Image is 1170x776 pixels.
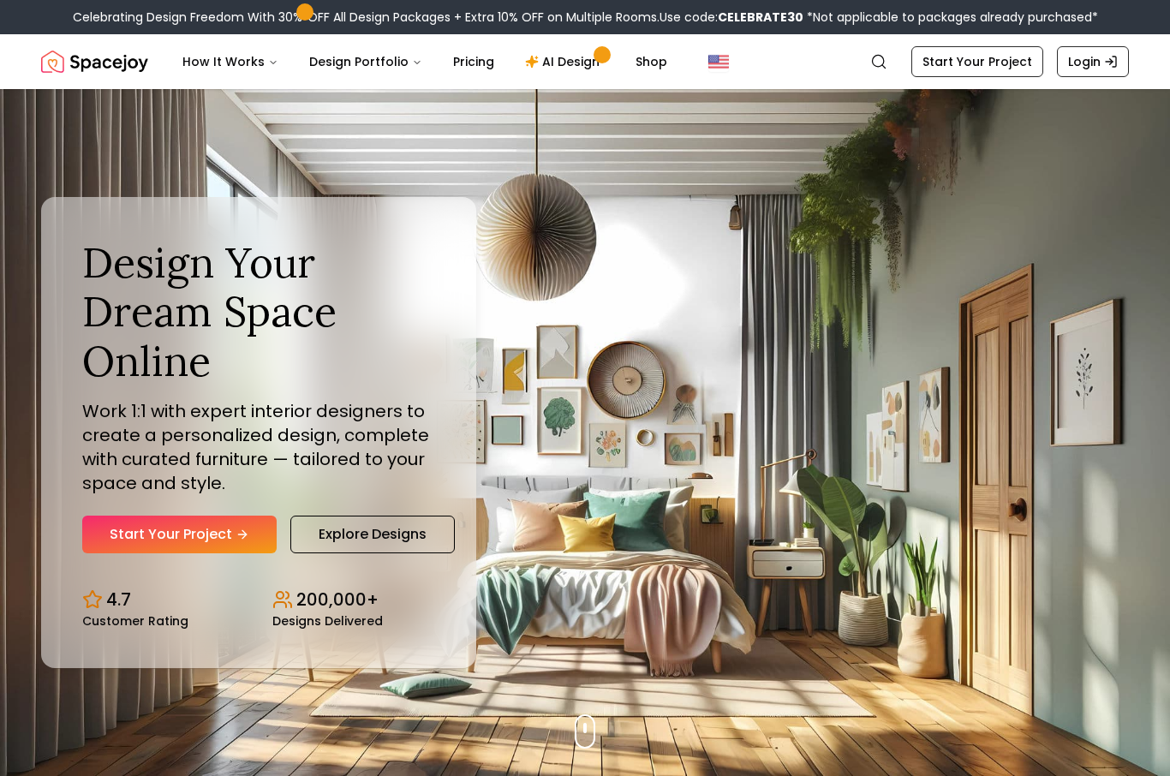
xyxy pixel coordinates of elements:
[82,399,435,495] p: Work 1:1 with expert interior designers to create a personalized design, complete with curated fu...
[290,516,455,553] a: Explore Designs
[660,9,803,26] span: Use code:
[272,615,383,627] small: Designs Delivered
[82,615,188,627] small: Customer Rating
[718,9,803,26] b: CELEBRATE30
[73,9,1098,26] div: Celebrating Design Freedom With 30% OFF All Design Packages + Extra 10% OFF on Multiple Rooms.
[295,45,436,79] button: Design Portfolio
[622,45,681,79] a: Shop
[82,516,277,553] a: Start Your Project
[106,588,131,612] p: 4.7
[911,46,1043,77] a: Start Your Project
[41,34,1129,89] nav: Global
[1057,46,1129,77] a: Login
[296,588,379,612] p: 200,000+
[708,51,729,72] img: United States
[41,45,148,79] a: Spacejoy
[511,45,618,79] a: AI Design
[82,574,435,627] div: Design stats
[82,238,435,386] h1: Design Your Dream Space Online
[169,45,292,79] button: How It Works
[41,45,148,79] img: Spacejoy Logo
[803,9,1098,26] span: *Not applicable to packages already purchased*
[439,45,508,79] a: Pricing
[169,45,681,79] nav: Main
